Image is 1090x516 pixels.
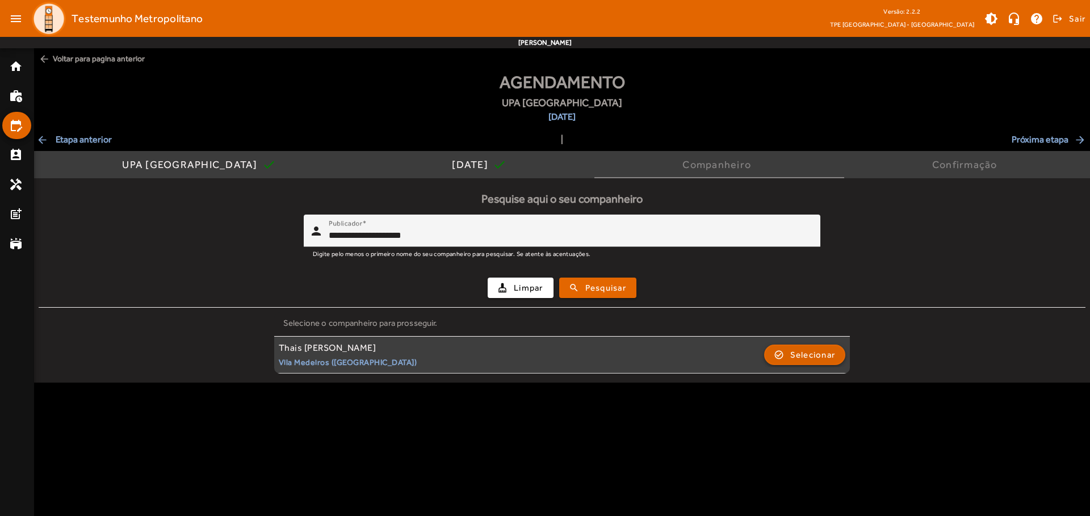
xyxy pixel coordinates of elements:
div: Versão: 2.2.2 [830,5,974,19]
mat-icon: arrow_back [36,134,50,145]
mat-icon: person [309,224,323,238]
span: Etapa anterior [36,133,112,146]
button: Sair [1051,10,1085,27]
span: Próxima etapa [1012,133,1088,146]
mat-icon: menu [5,7,27,30]
span: [DATE] [502,110,622,124]
span: Testemunho Metropolitano [72,10,203,28]
span: | [561,133,563,146]
mat-icon: arrow_back [39,53,50,65]
mat-hint: Digite pelo menos o primeiro nome do seu companheiro para pesquisar. Se atente às acentuações. [313,247,591,259]
small: Vila Medeiros ([GEOGRAPHIC_DATA]) [279,357,417,367]
div: UPA [GEOGRAPHIC_DATA] [122,159,262,170]
div: Selecione o companheiro para prosseguir. [283,317,841,329]
h5: Pesquise aqui o seu companheiro [39,192,1085,205]
span: UPA [GEOGRAPHIC_DATA] [502,95,622,110]
mat-icon: work_history [9,89,23,103]
button: Pesquisar [559,278,636,298]
span: Voltar para pagina anterior [34,48,1090,69]
div: Companheiro [682,159,756,170]
mat-label: Publicador [329,219,362,227]
mat-icon: edit_calendar [9,119,23,132]
mat-icon: check [493,158,506,171]
mat-icon: stadium [9,237,23,250]
span: Sair [1069,10,1085,28]
button: Selecionar [764,345,846,365]
div: Confirmação [932,159,1002,170]
span: Selecionar [790,348,836,362]
span: Limpar [514,282,543,295]
mat-icon: perm_contact_calendar [9,148,23,162]
mat-icon: post_add [9,207,23,221]
mat-icon: arrow_forward [1074,134,1088,145]
span: Agendamento [500,69,625,95]
mat-icon: home [9,60,23,73]
mat-icon: check [262,158,276,171]
img: Logo TPE [32,2,66,36]
div: [DATE] [452,159,493,170]
mat-icon: handyman [9,178,23,191]
a: Testemunho Metropolitano [27,2,203,36]
span: TPE [GEOGRAPHIC_DATA] - [GEOGRAPHIC_DATA] [830,19,974,30]
button: Limpar [488,278,554,298]
div: Thais [PERSON_NAME] [279,342,417,354]
span: Pesquisar [585,282,626,295]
